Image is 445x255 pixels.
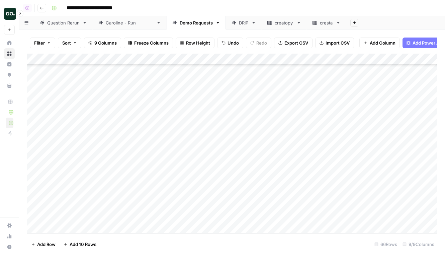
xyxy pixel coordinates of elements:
[34,16,93,29] a: Question Rerun
[275,19,294,26] div: creatopy
[167,16,226,29] a: Demo Requests
[4,220,15,231] a: Settings
[320,19,333,26] div: cresta
[47,19,80,26] div: Question Rerun
[262,16,307,29] a: creatopy
[284,40,308,46] span: Export CSV
[226,16,262,29] a: DRIP
[4,80,15,91] a: Your Data
[4,48,15,59] a: Browse
[37,241,56,248] span: Add Row
[4,38,15,48] a: Home
[4,59,15,70] a: Insights
[315,38,354,48] button: Import CSV
[180,19,213,26] div: Demo Requests
[93,16,167,29] a: [PERSON_NAME] - Run
[274,38,313,48] button: Export CSV
[246,38,271,48] button: Redo
[186,40,210,46] span: Row Height
[106,19,154,26] div: [PERSON_NAME] - Run
[176,38,214,48] button: Row Height
[58,38,81,48] button: Sort
[134,40,169,46] span: Freeze Columns
[217,38,243,48] button: Undo
[124,38,173,48] button: Freeze Columns
[84,38,121,48] button: 9 Columns
[372,239,400,250] div: 66 Rows
[4,242,15,252] button: Help + Support
[4,70,15,80] a: Opportunities
[370,40,395,46] span: Add Column
[62,40,71,46] span: Sort
[239,19,249,26] div: DRIP
[307,16,346,29] a: cresta
[27,239,60,250] button: Add Row
[4,5,15,22] button: Workspace: Dillon Test
[400,239,437,250] div: 9/9 Columns
[34,40,45,46] span: Filter
[60,239,100,250] button: Add 10 Rows
[228,40,239,46] span: Undo
[94,40,117,46] span: 9 Columns
[30,38,55,48] button: Filter
[4,231,15,242] a: Usage
[359,38,400,48] button: Add Column
[256,40,267,46] span: Redo
[70,241,96,248] span: Add 10 Rows
[326,40,350,46] span: Import CSV
[4,8,16,20] img: Dillon Test Logo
